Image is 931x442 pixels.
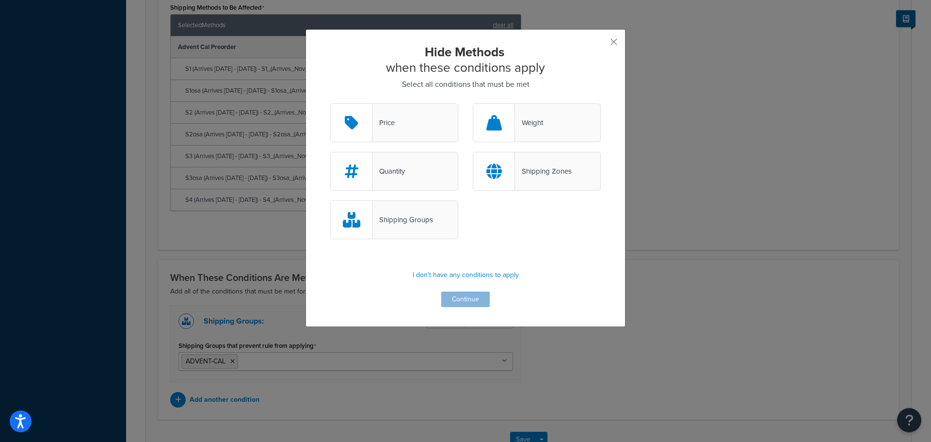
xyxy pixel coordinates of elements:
[372,164,405,178] div: Quantity
[515,164,572,178] div: Shipping Zones
[372,116,395,130] div: Price
[425,43,504,61] strong: Hide Methods
[330,78,601,91] p: Select all conditions that must be met
[330,268,601,282] p: I don't have any conditions to apply
[330,44,601,75] h2: when these conditions apply
[372,213,433,227] div: Shipping Groups
[515,116,543,130] div: Weight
